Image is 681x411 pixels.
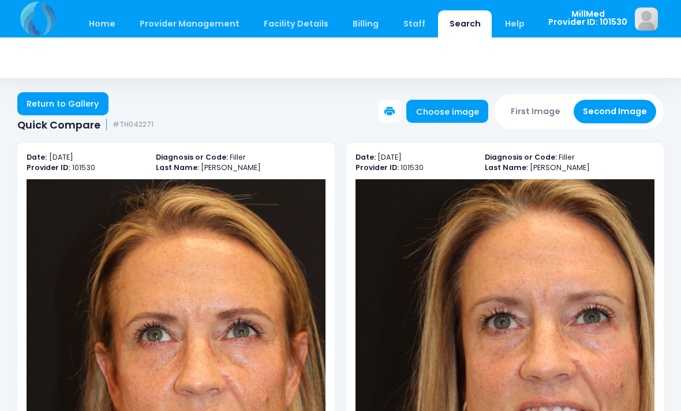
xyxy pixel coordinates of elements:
[574,100,657,123] button: Second Image
[485,152,557,162] b: Diagnosis or Code:
[502,100,570,123] button: First Image
[156,163,325,174] p: [PERSON_NAME]
[548,10,627,27] span: MillMed Provider ID: 101530
[356,163,473,174] p: 101530
[27,152,144,163] p: [DATE]
[156,152,228,162] b: Diagnosis or Code:
[406,100,488,123] a: Choose image
[77,10,126,37] a: Home
[27,152,47,162] b: Date:
[356,152,376,162] b: Date:
[494,10,536,37] a: Help
[485,152,654,163] p: Filler
[128,10,250,37] a: Provider Management
[356,163,399,172] b: Provider ID:
[156,163,199,172] b: Last Name:
[17,92,108,115] a: Return to Gallery
[27,163,70,172] b: Provider ID:
[392,10,436,37] a: Staff
[17,119,100,131] span: Quick Compare
[156,152,325,163] p: Filler
[253,10,340,37] a: Facility Details
[113,120,154,129] small: #TH042271
[438,10,492,37] a: Search
[356,152,473,163] p: [DATE]
[635,7,658,31] img: image
[342,10,390,37] a: Billing
[27,163,144,174] p: 101530
[485,163,528,172] b: Last Name:
[485,163,654,174] p: [PERSON_NAME]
